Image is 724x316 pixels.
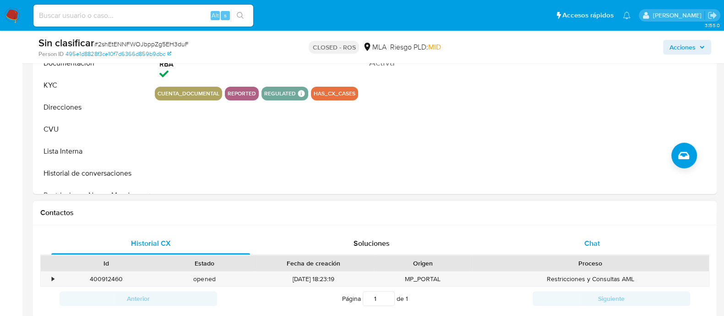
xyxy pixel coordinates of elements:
span: 3.155.0 [704,22,719,29]
a: Notificaciones [623,11,631,19]
div: [DATE] 18:23:19 [254,272,374,287]
span: Página de [342,291,408,306]
div: opened [155,272,254,287]
span: Acciones [670,40,696,55]
span: Historial CX [131,238,171,249]
b: Person ID [38,50,64,58]
button: has_cx_cases [314,92,355,95]
b: Sin clasificar [38,35,94,50]
span: MID [428,42,441,52]
input: Buscar usuario o caso... [33,10,253,22]
span: # 2shEtENNFWOJbppZg5EH3duF [94,39,189,49]
div: MP_PORTAL [374,272,472,287]
div: MLA [363,42,386,52]
div: Fecha de creación [260,259,367,268]
div: Proceso [479,259,702,268]
button: regulated [264,92,296,95]
div: • [52,275,54,283]
button: Acciones [663,40,711,55]
dt: RBA [159,59,290,69]
span: 1 [406,294,408,303]
div: Id [63,259,149,268]
button: KYC [35,74,150,96]
span: Alt [212,11,219,20]
div: Origen [380,259,466,268]
p: CLOSED - ROS [309,41,359,54]
button: Historial de conversaciones [35,162,150,184]
button: Lista Interna [35,140,150,162]
button: reported [228,92,256,95]
h1: Contactos [40,208,709,217]
div: Restricciones y Consultas AML [472,272,709,287]
button: Direcciones [35,96,150,118]
span: Chat [584,238,600,249]
button: Siguiente [533,291,690,306]
button: search-icon [231,9,250,22]
a: Salir [708,11,717,20]
span: Riesgo PLD: [390,42,441,52]
button: cuenta_documental [158,92,219,95]
button: CVU [35,118,150,140]
button: Restricciones Nuevo Mundo [35,184,150,206]
span: Soluciones [354,238,390,249]
div: Estado [162,259,247,268]
button: Anterior [60,291,217,306]
a: 495e1d8828f3ce10f7d6366d859b9dbc [65,50,171,58]
p: martin.degiuli@mercadolibre.com [653,11,704,20]
span: Accesos rápidos [562,11,614,20]
div: 400912460 [57,272,155,287]
span: s [224,11,227,20]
